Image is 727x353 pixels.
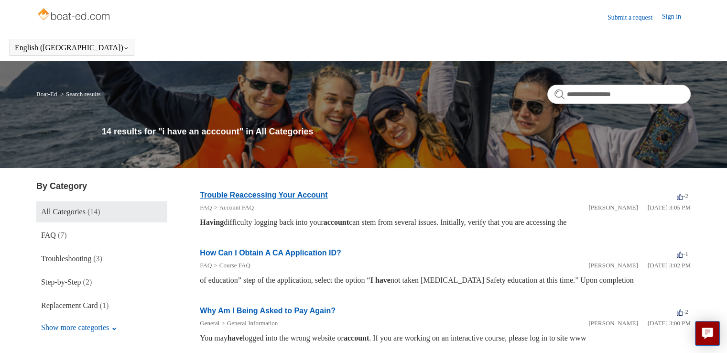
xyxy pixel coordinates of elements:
[100,301,109,309] span: (1)
[200,262,212,269] a: FAQ
[200,249,341,257] a: How Can I Obtain A CA Application ID?
[588,261,638,270] li: [PERSON_NAME]
[200,319,219,328] li: General
[41,254,91,263] span: Troubleshooting
[370,276,373,284] em: I
[227,320,278,327] a: General Information
[375,276,391,284] em: have
[36,248,167,269] a: Troubleshooting (3)
[200,218,224,226] em: Having
[200,332,691,344] div: You may logged into the wrong website or . If you are working on an interactive course, please lo...
[588,203,638,212] li: [PERSON_NAME]
[87,208,100,216] span: (14)
[36,225,167,246] a: FAQ (7)
[608,12,662,22] a: Submit a request
[83,278,92,286] span: (2)
[36,180,167,193] h3: By Category
[41,208,86,216] span: All Categories
[200,320,219,327] a: General
[41,278,81,286] span: Step-by-Step
[219,319,278,328] li: General Information
[228,334,243,342] em: have
[648,320,691,327] time: 01/05/2024, 15:00
[324,218,349,226] em: account
[547,85,691,104] input: Search
[200,203,212,212] li: FAQ
[219,204,254,211] a: Account FAQ
[648,204,691,211] time: 01/05/2024, 15:05
[200,261,212,270] li: FAQ
[36,319,122,337] button: Show more categories
[677,308,688,315] span: -2
[200,217,691,228] div: difficulty logging back into your can stem from several issues. Initially, verify that you are ac...
[36,295,167,316] a: Replacement Card (1)
[102,125,691,138] h1: 14 results for "i have an acccount" in All Categories
[93,254,102,263] span: (3)
[36,272,167,293] a: Step-by-Step (2)
[58,231,67,239] span: (7)
[36,201,167,222] a: All Categories (14)
[36,90,57,98] a: Boat-Ed
[41,231,56,239] span: FAQ
[59,90,101,98] li: Search results
[200,191,327,199] a: Trouble Reaccessing Your Account
[695,321,720,346] button: Live chat
[677,250,688,257] span: -1
[677,192,688,199] span: -2
[212,261,250,270] li: Course FAQ
[200,307,336,315] a: Why Am I Being Asked to Pay Again?
[344,334,369,342] em: account
[200,275,691,286] div: of education” step of the application, select the option “ not taken [MEDICAL_DATA] Safety educat...
[15,44,129,52] button: English ([GEOGRAPHIC_DATA])
[588,319,638,328] li: [PERSON_NAME]
[219,262,250,269] a: Course FAQ
[648,262,691,269] time: 01/05/2024, 15:02
[200,204,212,211] a: FAQ
[662,11,691,23] a: Sign in
[36,90,59,98] li: Boat-Ed
[36,6,112,25] img: Boat-Ed Help Center home page
[212,203,254,212] li: Account FAQ
[41,301,98,309] span: Replacement Card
